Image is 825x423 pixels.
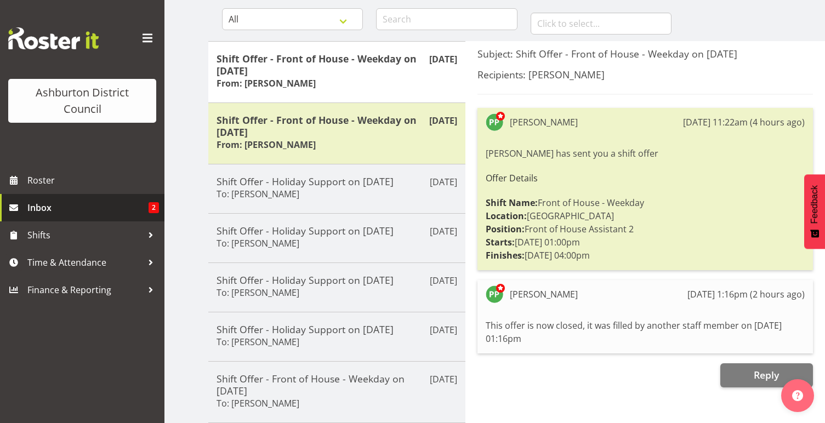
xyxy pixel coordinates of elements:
[217,274,457,286] h5: Shift Offer - Holiday Support on [DATE]
[477,48,813,60] h5: Subject: Shift Offer - Front of House - Weekday on [DATE]
[217,398,299,409] h6: To: [PERSON_NAME]
[687,288,805,301] div: [DATE] 1:16pm (2 hours ago)
[149,202,159,213] span: 2
[510,288,578,301] div: [PERSON_NAME]
[217,188,299,199] h6: To: [PERSON_NAME]
[486,223,525,235] strong: Position:
[792,390,803,401] img: help-xxl-2.png
[430,323,457,336] p: [DATE]
[510,116,578,129] div: [PERSON_NAME]
[217,225,457,237] h5: Shift Offer - Holiday Support on [DATE]
[429,53,457,66] p: [DATE]
[486,197,538,209] strong: Shift Name:
[217,323,457,335] h5: Shift Offer - Holiday Support on [DATE]
[683,116,805,129] div: [DATE] 11:22am (4 hours ago)
[430,274,457,287] p: [DATE]
[486,173,805,183] h6: Offer Details
[217,287,299,298] h6: To: [PERSON_NAME]
[810,185,820,224] span: Feedback
[27,172,159,188] span: Roster
[19,84,145,117] div: Ashburton District Council
[430,373,457,386] p: [DATE]
[531,13,672,35] input: Click to select...
[486,236,515,248] strong: Starts:
[217,373,457,397] h5: Shift Offer - Front of House - Weekday on [DATE]
[486,113,503,131] img: polly-price11030.jpg
[27,227,143,243] span: Shifts
[27,199,149,216] span: Inbox
[430,175,457,188] p: [DATE]
[486,285,503,303] img: polly-price11030.jpg
[486,210,527,222] strong: Location:
[486,144,805,265] div: [PERSON_NAME] has sent you a shift offer Front of House - Weekday [GEOGRAPHIC_DATA] Front of Hous...
[804,174,825,249] button: Feedback - Show survey
[217,78,316,89] h6: From: [PERSON_NAME]
[429,114,457,127] p: [DATE]
[217,336,299,347] h6: To: [PERSON_NAME]
[27,282,143,298] span: Finance & Reporting
[217,238,299,249] h6: To: [PERSON_NAME]
[720,363,813,387] button: Reply
[8,27,99,49] img: Rosterit website logo
[217,139,316,150] h6: From: [PERSON_NAME]
[376,8,517,30] input: Search
[430,225,457,238] p: [DATE]
[217,175,457,187] h5: Shift Offer - Holiday Support on [DATE]
[486,249,525,261] strong: Finishes:
[486,316,805,348] div: This offer is now closed, it was filled by another staff member on [DATE] 01:16pm
[477,68,813,81] h5: Recipients: [PERSON_NAME]
[217,114,457,138] h5: Shift Offer - Front of House - Weekday on [DATE]
[27,254,143,271] span: Time & Attendance
[754,368,779,381] span: Reply
[217,53,457,77] h5: Shift Offer - Front of House - Weekday on [DATE]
